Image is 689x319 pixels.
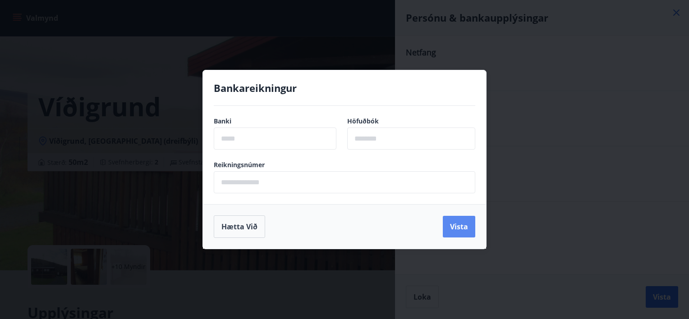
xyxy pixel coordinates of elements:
button: Hætta við [214,215,265,238]
label: Reikningsnúmer [214,160,475,169]
label: Banki [214,117,336,126]
button: Vista [443,216,475,237]
h4: Bankareikningur [214,81,475,95]
label: Höfuðbók [347,117,475,126]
